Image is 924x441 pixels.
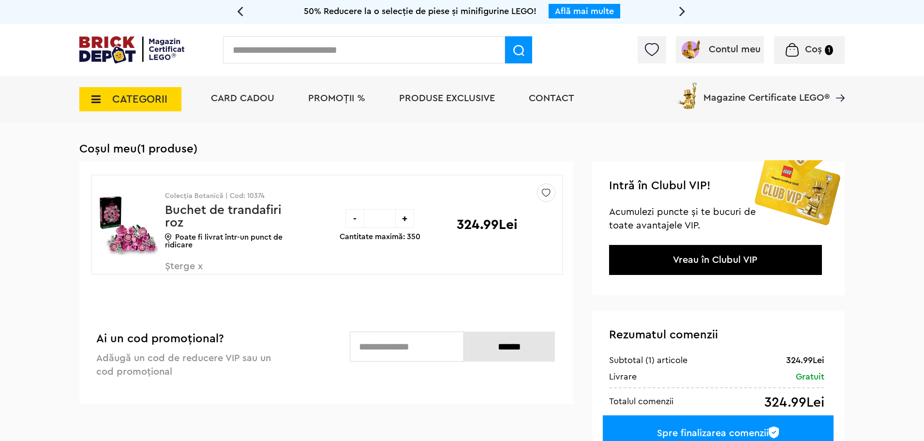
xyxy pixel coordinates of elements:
[457,218,518,231] p: 324.99Lei
[345,209,364,228] div: -
[96,333,224,345] span: Ai un cod promoțional?
[137,143,197,155] span: (1 produse)
[703,80,830,103] span: Magazine Certificate LEGO®
[395,209,414,228] div: +
[308,93,365,103] a: PROMOȚII %
[99,189,158,261] img: Buchet de trandafiri roz
[79,142,845,156] h1: Coșul meu
[609,180,711,192] span: Intră în Clubul VIP!
[165,193,303,199] p: Colecția Botanică | Cod: 10374
[609,395,673,407] div: Totalul comenzii
[609,354,687,366] div: Subtotal (1) articole
[399,93,495,103] a: Produse exclusive
[764,395,824,410] div: 324.99Lei
[112,94,167,105] span: CATEGORII
[211,93,274,103] a: Card Cadou
[825,45,833,55] small: 1
[680,45,760,54] a: Contul meu
[609,371,637,382] div: Livrare
[709,45,760,54] span: Contul meu
[165,261,279,282] span: Șterge x
[805,45,822,54] span: Coș
[304,7,537,15] span: 50% Reducere la o selecție de piese și minifigurine LEGO!
[609,329,718,341] span: Rezumatul comenzii
[786,354,824,366] div: 324.99Lei
[165,204,282,229] a: Buchet de trandafiri roz
[165,233,303,249] p: Poate fi livrat într-un punct de ridicare
[796,371,824,382] div: Gratuit
[96,353,271,377] span: Adăugă un cod de reducere VIP sau un cod promoțional
[529,93,574,103] a: Contact
[609,207,756,230] span: Acumulezi puncte și te bucuri de toate avantajele VIP.
[340,233,420,241] p: Cantitate maximă: 350
[673,255,758,265] a: Vreau în Clubul VIP
[830,80,845,90] a: Magazine Certificate LEGO®
[555,7,614,15] a: Află mai multe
